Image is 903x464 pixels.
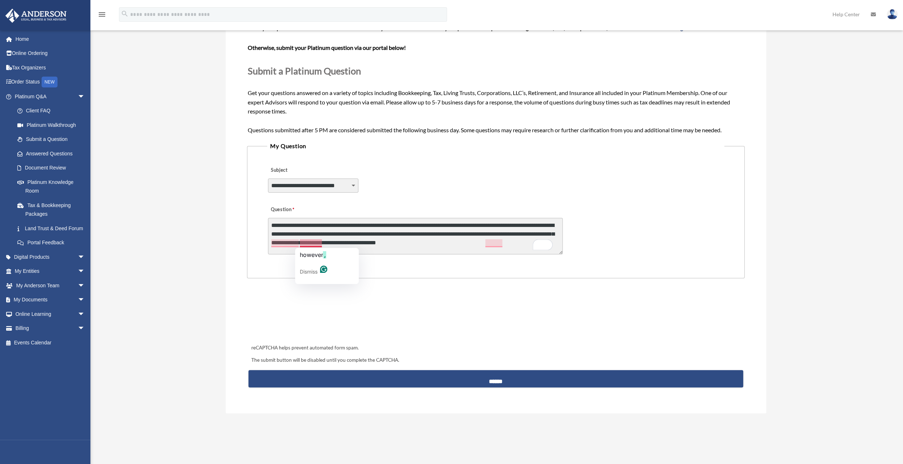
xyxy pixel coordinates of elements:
[10,132,92,147] a: Submit a Question
[267,141,724,151] legend: My Question
[268,218,563,254] textarea: To enrich screen reader interactions, please activate Accessibility in Grammarly extension settings
[5,60,96,75] a: Tax Organizers
[10,198,96,221] a: Tax & Bookkeeping Packages
[887,9,898,20] img: User Pic
[5,75,96,90] a: Order StatusNEW
[78,89,92,104] span: arrow_drop_down
[10,161,96,175] a: Document Review
[5,264,96,279] a: My Entitiesarrow_drop_down
[268,165,337,175] label: Subject
[10,236,96,250] a: Portal Feedback
[5,335,96,350] a: Events Calendar
[3,9,69,23] img: Anderson Advisors Platinum Portal
[248,65,361,76] span: Submit a Platinum Question
[78,278,92,293] span: arrow_drop_down
[78,264,92,279] span: arrow_drop_down
[248,24,744,133] span: Get your questions answered on a variety of topics including Bookkeeping, Tax, Living Trusts, Cor...
[5,89,96,104] a: Platinum Q&Aarrow_drop_down
[78,321,92,336] span: arrow_drop_down
[10,146,96,161] a: Answered Questions
[248,344,743,352] div: reCAPTCHA helps prevent automated form spam.
[5,293,96,307] a: My Documentsarrow_drop_down
[249,301,359,329] iframe: reCAPTCHA
[98,13,106,19] a: menu
[78,293,92,308] span: arrow_drop_down
[5,278,96,293] a: My Anderson Teamarrow_drop_down
[5,307,96,321] a: Online Learningarrow_drop_down
[5,250,96,264] a: Digital Productsarrow_drop_down
[98,10,106,19] i: menu
[248,44,406,51] b: Otherwise, submit your Platinum question via our portal below!
[10,175,96,198] a: Platinum Knowledge Room
[10,104,96,118] a: Client FAQ
[248,356,743,365] div: The submit button will be disabled until you complete the CAPTCHA.
[121,10,129,18] i: search
[5,46,96,61] a: Online Ordering
[78,250,92,265] span: arrow_drop_down
[10,118,96,132] a: Platinum Walkthrough
[42,77,57,87] div: NEW
[268,205,324,215] label: Question
[5,32,96,46] a: Home
[78,307,92,322] span: arrow_drop_down
[10,221,96,236] a: Land Trust & Deed Forum
[5,321,96,336] a: Billingarrow_drop_down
